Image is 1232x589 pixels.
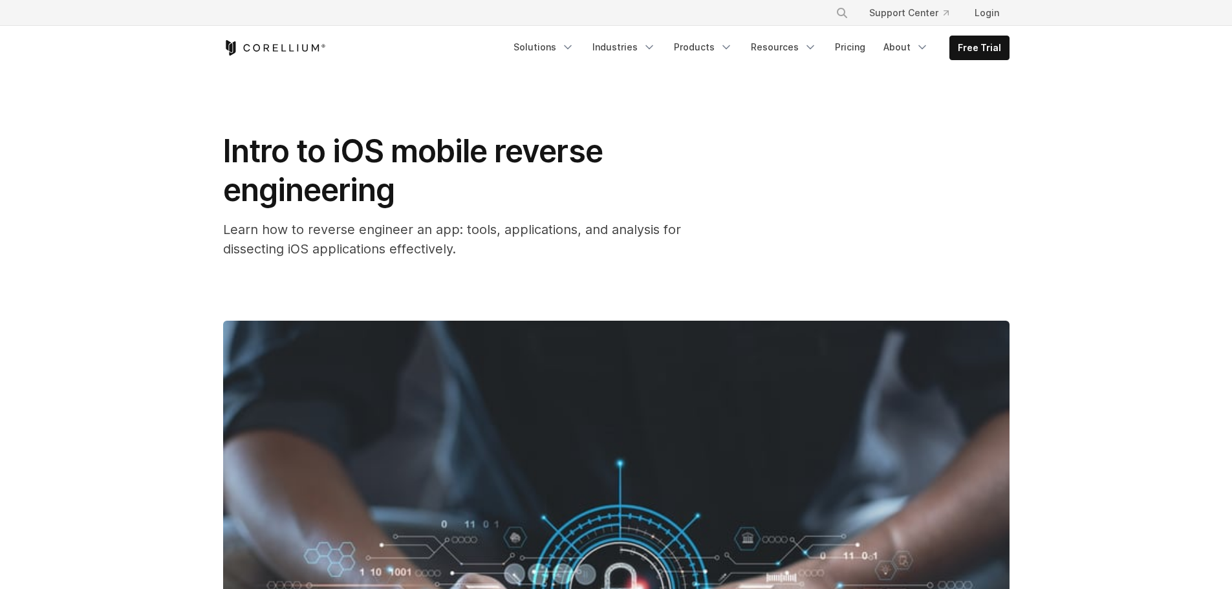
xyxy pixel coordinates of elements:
[506,36,582,59] a: Solutions
[223,222,681,257] span: Learn how to reverse engineer an app: tools, applications, and analysis for dissecting iOS applic...
[950,36,1009,59] a: Free Trial
[223,132,603,209] span: Intro to iOS mobile reverse engineering
[820,1,1010,25] div: Navigation Menu
[859,1,959,25] a: Support Center
[666,36,740,59] a: Products
[506,36,1010,60] div: Navigation Menu
[585,36,664,59] a: Industries
[223,40,326,56] a: Corellium Home
[876,36,936,59] a: About
[743,36,825,59] a: Resources
[964,1,1010,25] a: Login
[827,36,873,59] a: Pricing
[830,1,854,25] button: Search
